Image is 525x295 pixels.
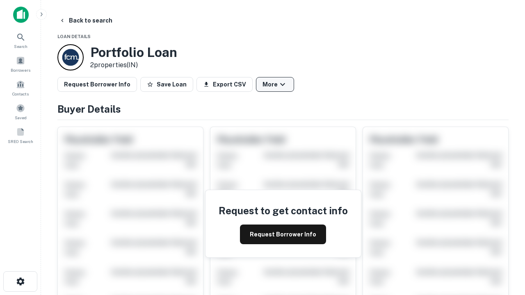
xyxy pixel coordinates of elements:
[14,43,27,50] span: Search
[12,91,29,97] span: Contacts
[13,7,29,23] img: capitalize-icon.png
[90,45,177,60] h3: Portfolio Loan
[8,138,33,145] span: SREO Search
[219,203,348,218] h4: Request to get contact info
[57,102,509,116] h4: Buyer Details
[2,29,39,51] a: Search
[15,114,27,121] span: Saved
[2,100,39,123] a: Saved
[196,77,253,92] button: Export CSV
[2,124,39,146] a: SREO Search
[484,203,525,243] iframe: Chat Widget
[2,77,39,99] a: Contacts
[256,77,294,92] button: More
[11,67,30,73] span: Borrowers
[56,13,116,28] button: Back to search
[2,53,39,75] a: Borrowers
[90,60,177,70] p: 2 properties (IN)
[57,77,137,92] button: Request Borrower Info
[57,34,91,39] span: Loan Details
[240,225,326,244] button: Request Borrower Info
[140,77,193,92] button: Save Loan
